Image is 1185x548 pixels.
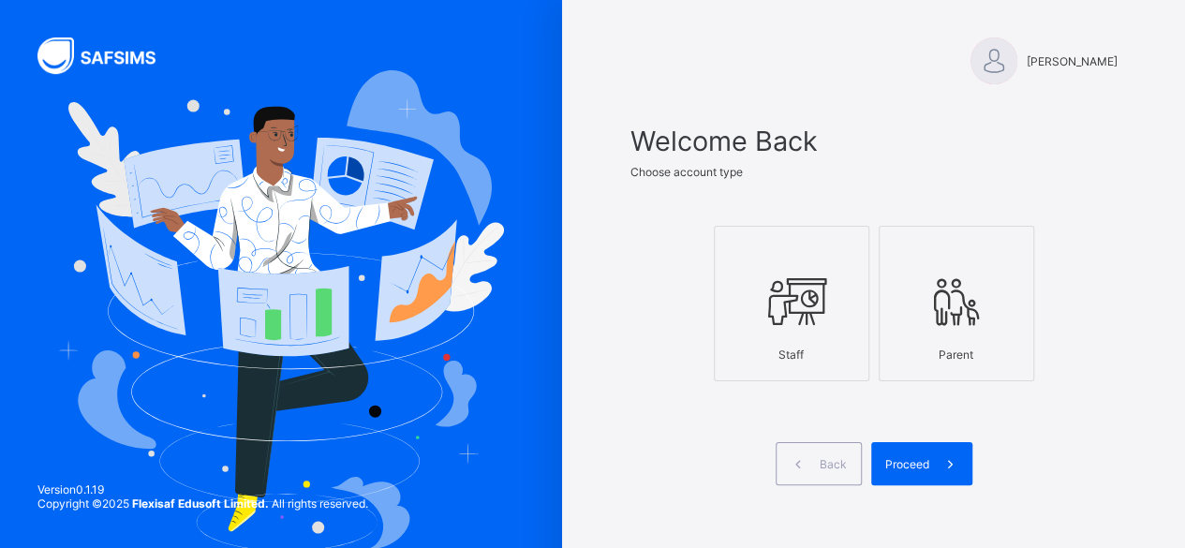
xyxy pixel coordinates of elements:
[630,165,743,179] span: Choose account type
[885,457,929,471] span: Proceed
[724,338,859,371] div: Staff
[820,457,847,471] span: Back
[630,125,1118,157] span: Welcome Back
[889,338,1024,371] div: Parent
[1027,54,1118,68] span: [PERSON_NAME]
[37,496,368,511] span: Copyright © 2025 All rights reserved.
[132,496,269,511] strong: Flexisaf Edusoft Limited.
[37,482,368,496] span: Version 0.1.19
[37,37,178,74] img: SAFSIMS Logo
